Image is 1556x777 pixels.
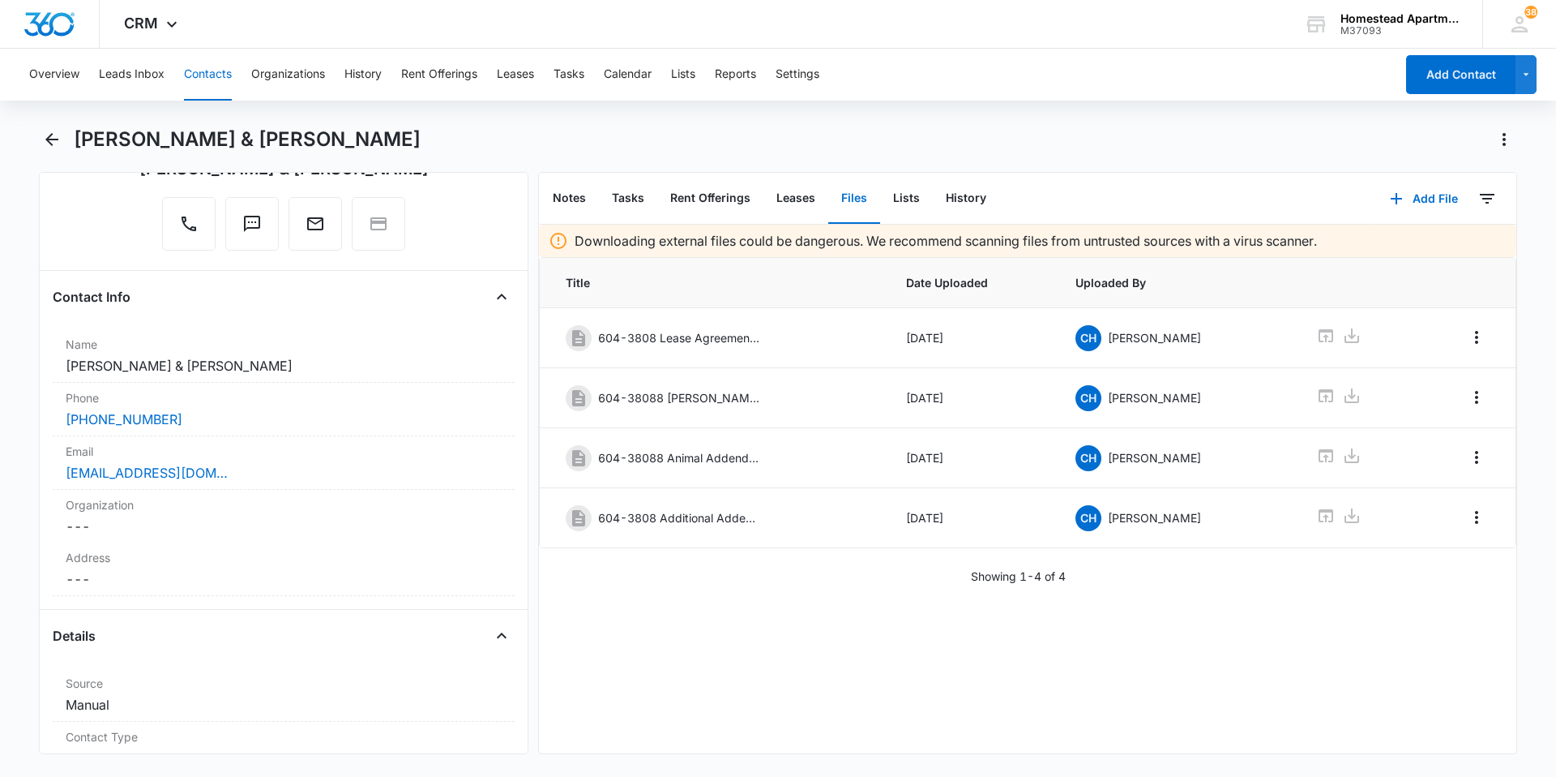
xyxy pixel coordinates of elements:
[1108,509,1201,526] p: [PERSON_NAME]
[1491,127,1517,152] button: Actions
[1464,324,1490,350] button: Overflow Menu
[828,174,880,224] button: Files
[53,436,515,490] div: Email[EMAIL_ADDRESS][DOMAIN_NAME]
[489,284,515,310] button: Close
[1374,179,1474,218] button: Add File
[184,49,232,101] button: Contacts
[66,356,502,376] dd: [PERSON_NAME] & [PERSON_NAME]
[933,174,999,224] button: History
[289,197,342,251] button: Email
[124,15,158,32] span: CRM
[66,728,502,745] label: Contact Type
[66,569,502,589] dd: ---
[53,383,515,436] div: Phone[PHONE_NUMBER]
[1075,445,1101,471] span: CH
[598,329,760,346] p: 604-3808 Lease Agreement ([DATE]-[DATE])
[66,463,228,483] a: [EMAIL_ADDRESS][DOMAIN_NAME]
[344,49,382,101] button: History
[53,668,515,722] div: SourceManual
[401,49,477,101] button: Rent Offerings
[29,49,79,101] button: Overview
[1108,449,1201,466] p: [PERSON_NAME]
[66,749,502,768] dd: None
[657,174,763,224] button: Rent Offerings
[53,543,515,596] div: Address---
[53,722,515,775] div: Contact TypeNone
[887,308,1057,368] td: [DATE]
[251,49,325,101] button: Organizations
[540,174,599,224] button: Notes
[599,174,657,224] button: Tasks
[1464,504,1490,530] button: Overflow Menu
[53,490,515,543] div: Organization---
[225,222,279,236] a: Text
[715,49,756,101] button: Reports
[763,174,828,224] button: Leases
[598,389,760,406] p: 604-38088 [PERSON_NAME]'s Insurance
[162,197,216,251] button: Call
[66,389,502,406] label: Phone
[880,174,933,224] button: Lists
[66,443,502,460] label: Email
[1406,55,1515,94] button: Add Contact
[598,509,760,526] p: 604-3808 Additional Addendums
[289,222,342,236] a: Email
[99,49,165,101] button: Leads Inbox
[1524,6,1537,19] span: 38
[66,517,502,536] dd: ---
[66,695,502,715] dd: Manual
[776,49,819,101] button: Settings
[971,568,1066,585] p: Showing 1-4 of 4
[1474,186,1500,212] button: Filters
[575,231,1317,251] p: Downloading external files could be dangerous. We recommend scanning files from untrusted sources...
[1075,274,1277,291] span: Uploaded By
[671,49,695,101] button: Lists
[66,336,502,353] label: Name
[887,368,1057,428] td: [DATE]
[604,49,652,101] button: Calendar
[66,496,502,513] label: Organization
[1108,389,1201,406] p: [PERSON_NAME]
[1075,325,1101,351] span: CH
[906,274,1037,291] span: Date Uploaded
[1464,384,1490,410] button: Overflow Menu
[1464,444,1490,470] button: Overflow Menu
[1108,329,1201,346] p: [PERSON_NAME]
[1075,505,1101,531] span: CH
[566,274,867,291] span: Title
[598,449,760,466] p: 604-38088 Animal Addendum
[53,626,96,646] h4: Details
[887,428,1057,488] td: [DATE]
[1524,6,1537,19] div: notifications count
[1075,385,1101,411] span: CH
[53,329,515,383] div: Name[PERSON_NAME] & [PERSON_NAME]
[66,410,182,429] a: [PHONE_NUMBER]
[225,197,279,251] button: Text
[497,49,534,101] button: Leases
[554,49,584,101] button: Tasks
[74,127,421,152] h1: [PERSON_NAME] & [PERSON_NAME]
[489,623,515,649] button: Close
[66,675,502,692] label: Source
[162,222,216,236] a: Call
[1340,12,1459,25] div: account name
[66,549,502,566] label: Address
[887,488,1057,548] td: [DATE]
[39,127,64,152] button: Back
[1340,25,1459,36] div: account id
[53,287,130,307] h4: Contact Info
